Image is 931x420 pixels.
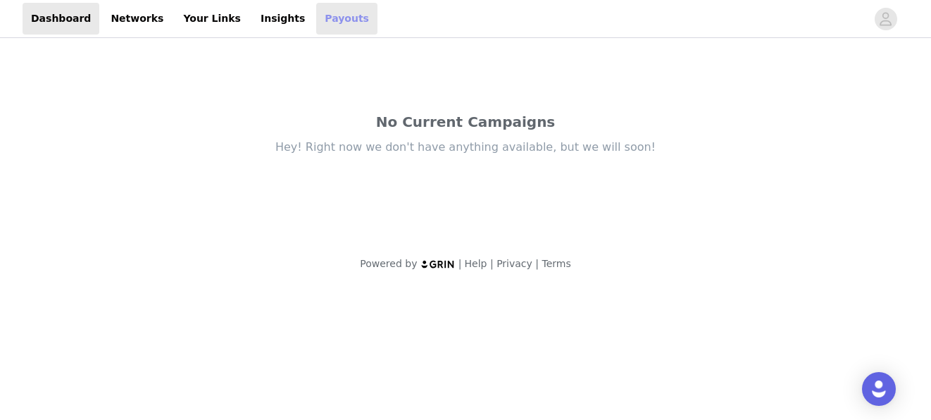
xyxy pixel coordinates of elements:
a: Terms [542,258,570,269]
span: Powered by [360,258,417,269]
span: | [535,258,539,269]
img: logo [420,259,456,268]
a: Networks [102,3,172,35]
a: Your Links [175,3,249,35]
div: avatar [879,8,892,30]
div: Open Intercom Messenger [862,372,896,406]
span: | [458,258,462,269]
a: Insights [252,3,313,35]
a: Privacy [496,258,532,269]
a: Dashboard [23,3,99,35]
div: Hey! Right now we don't have anything available, but we will soon! [170,140,761,155]
div: No Current Campaigns [170,111,761,132]
a: Payouts [316,3,377,35]
span: | [490,258,494,269]
a: Help [465,258,487,269]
